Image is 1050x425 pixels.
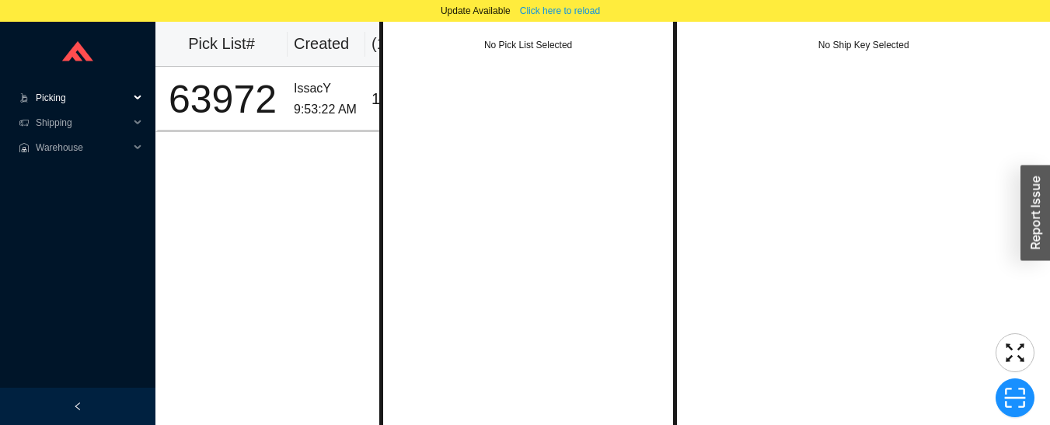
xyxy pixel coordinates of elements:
[288,22,365,67] th: Created
[996,386,1034,409] span: scan
[294,99,359,120] div: 9:53:22 AM
[520,3,600,19] span: Click here to reload
[996,341,1034,364] span: fullscreen
[36,85,129,110] span: Picking
[372,86,419,112] div: 1 / 2
[73,402,82,411] span: left
[36,135,129,160] span: Warehouse
[372,31,421,57] div: ( 1 )
[155,22,288,67] th: Pick List#
[294,78,359,99] div: IssacY
[383,37,674,53] div: No Pick List Selected
[677,37,1050,53] div: No Ship Key Selected
[996,333,1034,372] button: fullscreen
[996,378,1034,417] button: scan
[36,110,129,135] span: Shipping
[164,80,281,119] div: 63972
